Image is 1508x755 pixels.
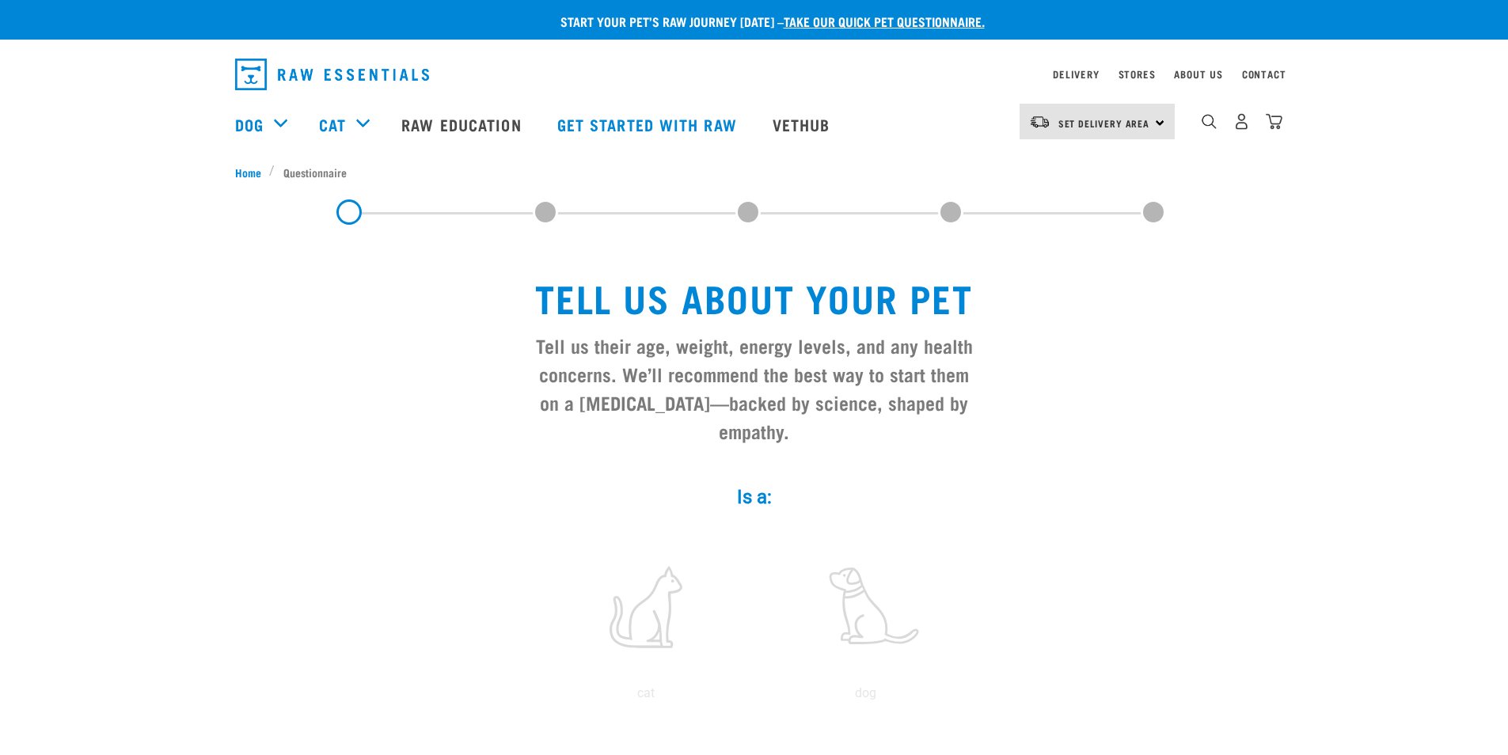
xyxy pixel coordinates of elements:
img: van-moving.png [1029,115,1050,129]
p: dog [759,684,973,703]
a: Contact [1242,71,1286,77]
a: Stores [1119,71,1156,77]
a: Home [235,164,270,180]
h3: Tell us their age, weight, energy levels, and any health concerns. We’ll recommend the best way t... [530,331,979,445]
img: user.png [1233,113,1250,130]
img: home-icon@2x.png [1266,113,1282,130]
span: Set Delivery Area [1058,120,1150,126]
label: Is a: [517,483,992,511]
a: Dog [235,112,264,136]
nav: breadcrumbs [235,164,1274,180]
h1: Tell us about your pet [530,275,979,318]
nav: dropdown navigation [222,52,1286,97]
a: Raw Education [386,93,541,156]
a: take our quick pet questionnaire. [784,17,985,25]
a: Cat [319,112,346,136]
img: home-icon-1@2x.png [1202,114,1217,129]
p: cat [539,684,753,703]
a: Delivery [1053,71,1099,77]
a: Vethub [757,93,850,156]
a: About Us [1174,71,1222,77]
a: Get started with Raw [541,93,757,156]
span: Home [235,164,261,180]
img: Raw Essentials Logo [235,59,429,90]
